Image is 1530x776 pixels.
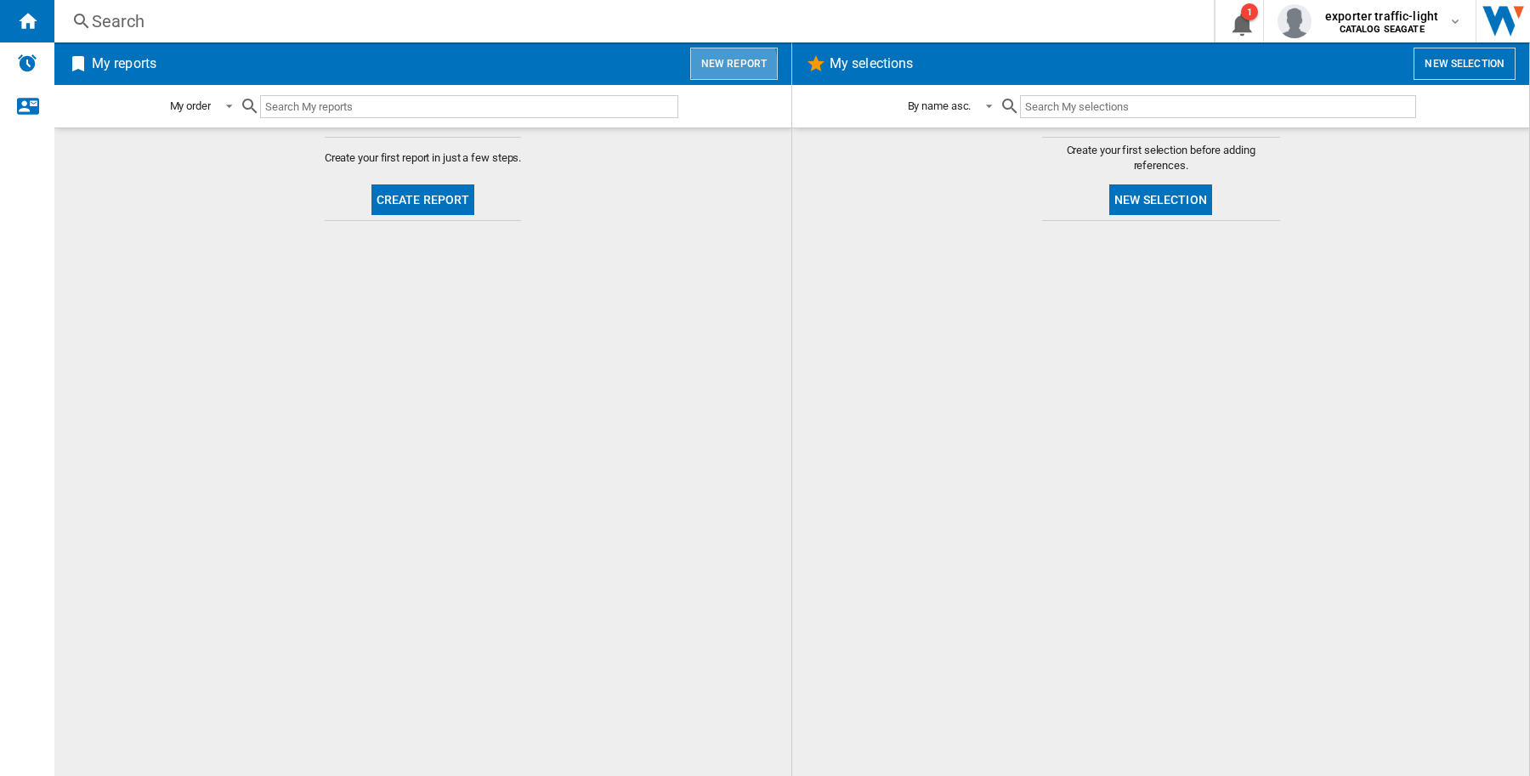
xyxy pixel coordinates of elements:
[1020,95,1415,118] input: Search My selections
[371,184,475,215] button: Create report
[260,95,678,118] input: Search My reports
[1278,4,1312,38] img: profile.jpg
[908,99,972,112] div: By name asc.
[1042,143,1280,173] span: Create your first selection before adding references.
[170,99,211,112] div: My order
[1414,48,1516,80] button: New selection
[88,48,160,80] h2: My reports
[1340,24,1425,35] b: CATALOG SEAGATE
[1109,184,1212,215] button: New selection
[1325,8,1438,25] span: exporter traffic-light
[325,150,522,166] span: Create your first report in just a few steps.
[1241,3,1258,20] div: 1
[92,9,1170,33] div: Search
[17,53,37,73] img: alerts-logo.svg
[690,48,778,80] button: New report
[826,48,916,80] h2: My selections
